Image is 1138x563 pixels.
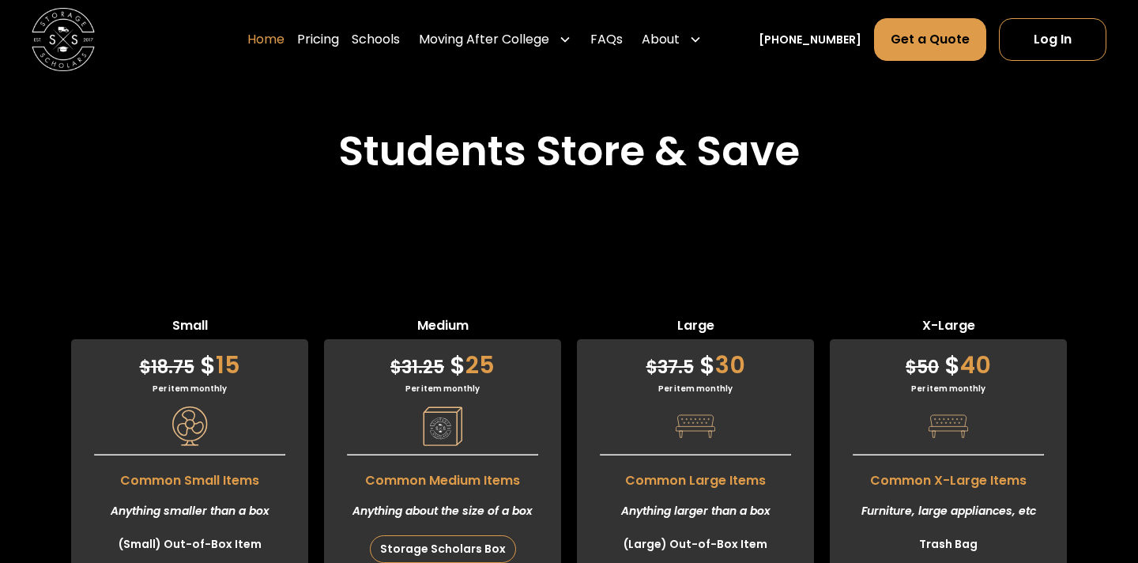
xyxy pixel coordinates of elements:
[71,339,308,383] div: 15
[830,339,1067,383] div: 40
[71,316,308,339] span: Small
[324,383,561,395] div: Per item monthly
[646,355,694,380] span: 37.5
[297,17,339,62] a: Pricing
[646,355,658,380] span: $
[676,406,715,446] img: Pricing Category Icon
[830,532,1067,557] li: Trash Bag
[71,532,308,557] li: (Small) Out-of-Box Item
[830,383,1067,395] div: Per item monthly
[999,18,1106,61] a: Log In
[324,490,561,532] div: Anything about the size of a box
[577,316,814,339] span: Large
[71,383,308,395] div: Per item monthly
[590,17,623,62] a: FAQs
[906,355,917,380] span: $
[352,17,400,62] a: Schools
[874,18,986,61] a: Get a Quote
[140,355,194,380] span: 18.75
[71,490,308,532] div: Anything smaller than a box
[140,355,151,380] span: $
[759,32,861,48] a: [PHONE_NUMBER]
[324,463,561,490] span: Common Medium Items
[830,316,1067,339] span: X-Large
[338,127,800,176] h2: Students Store & Save
[71,463,308,490] span: Common Small Items
[577,532,814,557] li: (Large) Out-of-Box Item
[423,406,462,446] img: Pricing Category Icon
[413,17,578,62] div: Moving After College
[390,355,444,380] span: 31.25
[577,383,814,395] div: Per item monthly
[577,463,814,490] span: Common Large Items
[944,348,960,382] span: $
[419,30,549,49] div: Moving After College
[830,463,1067,490] span: Common X-Large Items
[642,30,680,49] div: About
[200,348,216,382] span: $
[929,406,968,446] img: Pricing Category Icon
[324,339,561,383] div: 25
[371,536,515,562] div: Storage Scholars Box
[247,17,284,62] a: Home
[450,348,465,382] span: $
[170,406,209,446] img: Pricing Category Icon
[635,17,708,62] div: About
[830,490,1067,532] div: Furniture, large appliances, etc
[906,355,939,380] span: 50
[577,339,814,383] div: 30
[390,355,401,380] span: $
[324,316,561,339] span: Medium
[699,348,715,382] span: $
[32,8,95,71] img: Storage Scholars main logo
[577,490,814,532] div: Anything larger than a box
